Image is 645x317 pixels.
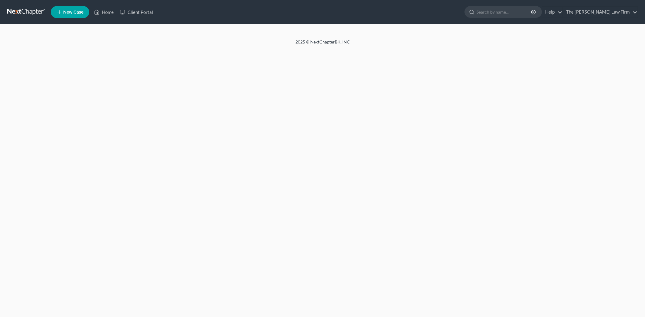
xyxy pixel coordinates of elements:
input: Search by name... [477,6,532,18]
a: Help [542,7,562,18]
a: Client Portal [117,7,156,18]
a: Home [91,7,117,18]
span: New Case [63,10,83,14]
a: The [PERSON_NAME] Law Firm [563,7,637,18]
div: 2025 © NextChapterBK, INC [150,39,495,50]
